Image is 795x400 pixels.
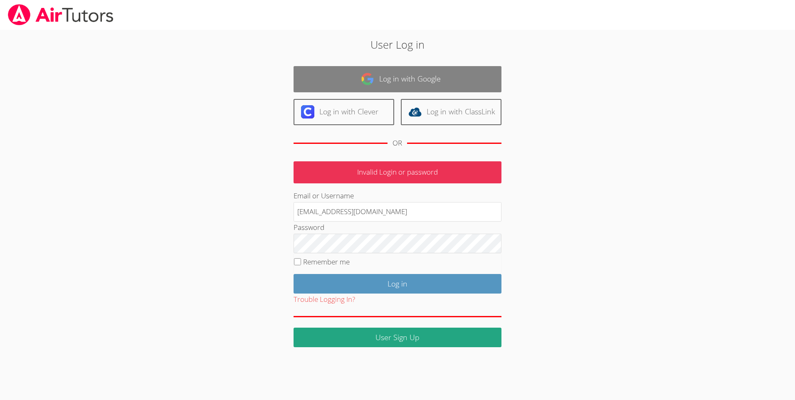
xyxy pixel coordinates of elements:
[294,222,324,232] label: Password
[393,137,402,149] div: OR
[301,105,314,119] img: clever-logo-6eab21bc6e7a338710f1a6ff85c0baf02591cd810cc4098c63d3a4b26e2feb20.svg
[183,37,612,52] h2: User Log in
[7,4,114,25] img: airtutors_banner-c4298cdbf04f3fff15de1276eac7730deb9818008684d7c2e4769d2f7ddbe033.png
[294,191,354,200] label: Email or Username
[294,99,394,125] a: Log in with Clever
[408,105,422,119] img: classlink-logo-d6bb404cc1216ec64c9a2012d9dc4662098be43eaf13dc465df04b49fa7ab582.svg
[303,257,350,267] label: Remember me
[401,99,501,125] a: Log in with ClassLink
[361,72,374,86] img: google-logo-50288ca7cdecda66e5e0955fdab243c47b7ad437acaf1139b6f446037453330a.svg
[294,274,501,294] input: Log in
[294,328,501,347] a: User Sign Up
[294,66,501,92] a: Log in with Google
[294,294,355,306] button: Trouble Logging In?
[294,161,501,183] p: Invalid Login or password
